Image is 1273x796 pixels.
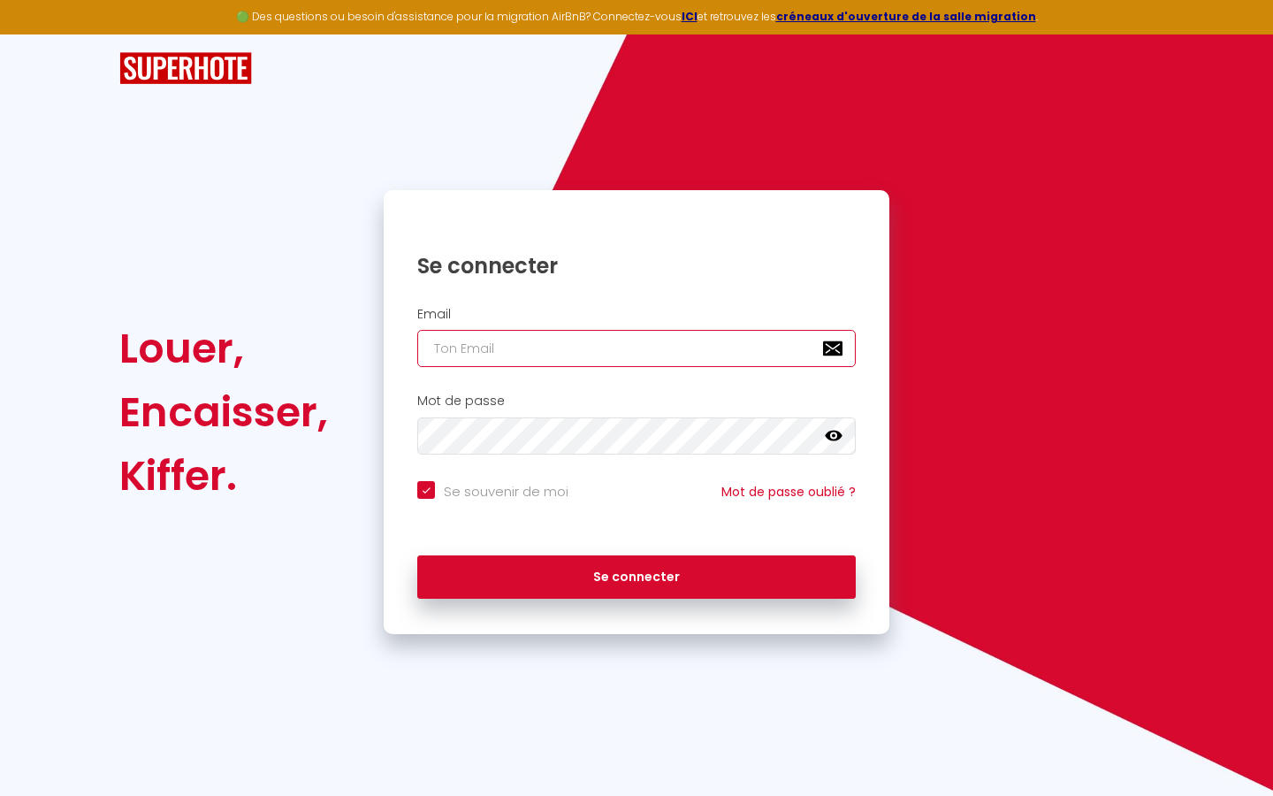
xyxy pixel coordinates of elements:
[417,252,856,279] h1: Se connecter
[417,394,856,409] h2: Mot de passe
[119,380,328,444] div: Encaisser,
[776,9,1036,24] a: créneaux d'ouverture de la salle migration
[417,307,856,322] h2: Email
[14,7,67,60] button: Ouvrir le widget de chat LiveChat
[119,317,328,380] div: Louer,
[119,52,252,85] img: SuperHote logo
[682,9,697,24] a: ICI
[417,555,856,600] button: Se connecter
[721,483,856,501] a: Mot de passe oublié ?
[119,444,328,508] div: Kiffer.
[417,330,856,367] input: Ton Email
